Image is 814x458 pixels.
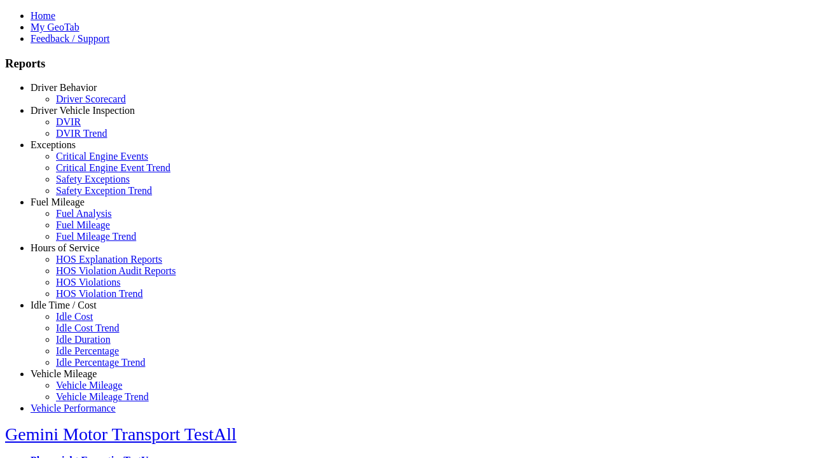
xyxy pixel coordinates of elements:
[56,254,162,265] a: HOS Explanation Reports
[31,22,79,32] a: My GeoTab
[31,197,85,207] a: Fuel Mileage
[56,162,170,173] a: Critical Engine Event Trend
[31,33,109,44] a: Feedback / Support
[31,105,135,116] a: Driver Vehicle Inspection
[56,128,107,139] a: DVIR Trend
[56,94,126,104] a: Driver Scorecard
[31,403,116,413] a: Vehicle Performance
[31,10,55,21] a: Home
[56,311,93,322] a: Idle Cost
[31,242,99,253] a: Hours of Service
[56,323,120,333] a: Idle Cost Trend
[56,357,145,368] a: Idle Percentage Trend
[56,174,130,184] a: Safety Exceptions
[31,368,97,379] a: Vehicle Mileage
[56,265,176,276] a: HOS Violation Audit Reports
[5,424,237,444] a: Gemini Motor Transport TestAll
[56,208,112,219] a: Fuel Analysis
[56,391,149,402] a: Vehicle Mileage Trend
[56,334,111,345] a: Idle Duration
[56,380,122,391] a: Vehicle Mileage
[5,57,809,71] h3: Reports
[56,231,136,242] a: Fuel Mileage Trend
[56,219,110,230] a: Fuel Mileage
[56,116,81,127] a: DVIR
[56,151,148,162] a: Critical Engine Events
[56,277,120,288] a: HOS Violations
[56,345,119,356] a: Idle Percentage
[56,185,152,196] a: Safety Exception Trend
[31,300,97,310] a: Idle Time / Cost
[31,139,76,150] a: Exceptions
[31,82,97,93] a: Driver Behavior
[56,288,143,299] a: HOS Violation Trend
